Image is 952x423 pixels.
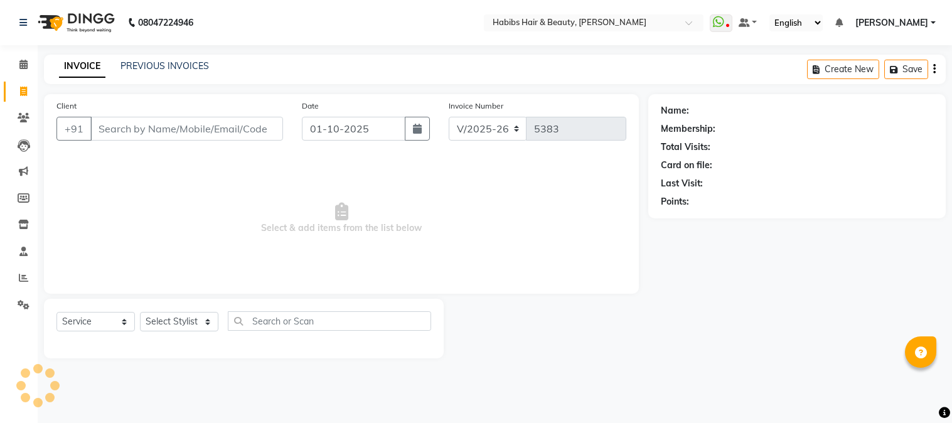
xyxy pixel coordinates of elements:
[661,104,689,117] div: Name:
[32,5,118,40] img: logo
[661,177,703,190] div: Last Visit:
[661,195,689,208] div: Points:
[899,373,939,410] iframe: chat widget
[59,55,105,78] a: INVOICE
[661,141,710,154] div: Total Visits:
[661,159,712,172] div: Card on file:
[120,60,209,72] a: PREVIOUS INVOICES
[449,100,503,112] label: Invoice Number
[807,60,879,79] button: Create New
[138,5,193,40] b: 08047224946
[855,16,928,29] span: [PERSON_NAME]
[90,117,283,141] input: Search by Name/Mobile/Email/Code
[56,100,77,112] label: Client
[56,117,92,141] button: +91
[884,60,928,79] button: Save
[228,311,431,331] input: Search or Scan
[56,156,626,281] span: Select & add items from the list below
[661,122,715,136] div: Membership:
[302,100,319,112] label: Date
